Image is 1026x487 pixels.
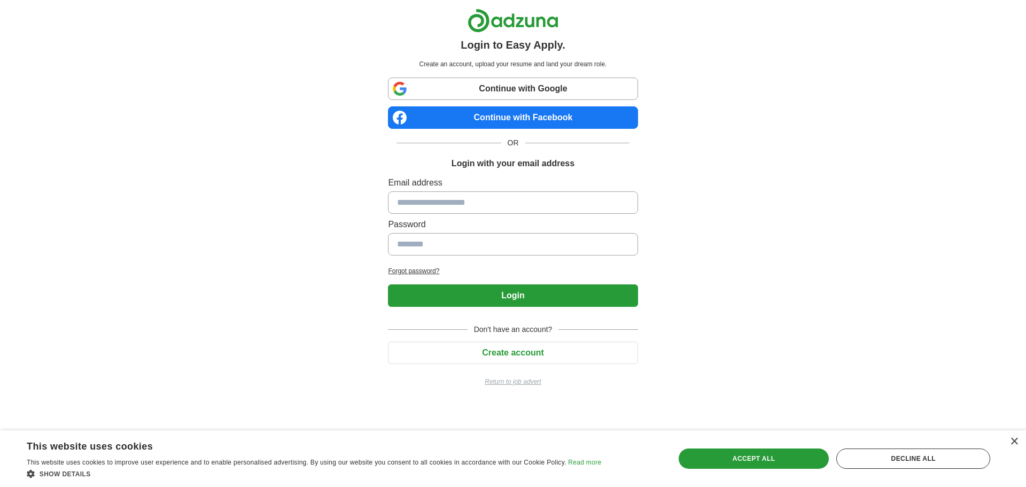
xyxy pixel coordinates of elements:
div: Show details [27,468,601,479]
a: Create account [388,348,638,357]
h1: Login to Easy Apply. [461,37,565,53]
a: Continue with Google [388,78,638,100]
a: Return to job advert [388,377,638,386]
span: OR [501,137,525,149]
h1: Login with your email address [452,157,574,170]
span: Don't have an account? [468,324,559,335]
div: Decline all [836,449,990,469]
div: Accept all [679,449,829,469]
a: Continue with Facebook [388,106,638,129]
a: Forgot password? [388,266,638,276]
span: Show details [40,470,91,478]
span: This website uses cookies to improve user experience and to enable personalised advertising. By u... [27,459,566,466]
label: Password [388,218,638,231]
a: Read more, opens a new window [568,459,601,466]
div: This website uses cookies [27,437,574,453]
button: Create account [388,342,638,364]
div: Close [1010,438,1018,446]
p: Create an account, upload your resume and land your dream role. [390,59,635,69]
img: Adzuna logo [468,9,558,33]
label: Email address [388,176,638,189]
button: Login [388,284,638,307]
